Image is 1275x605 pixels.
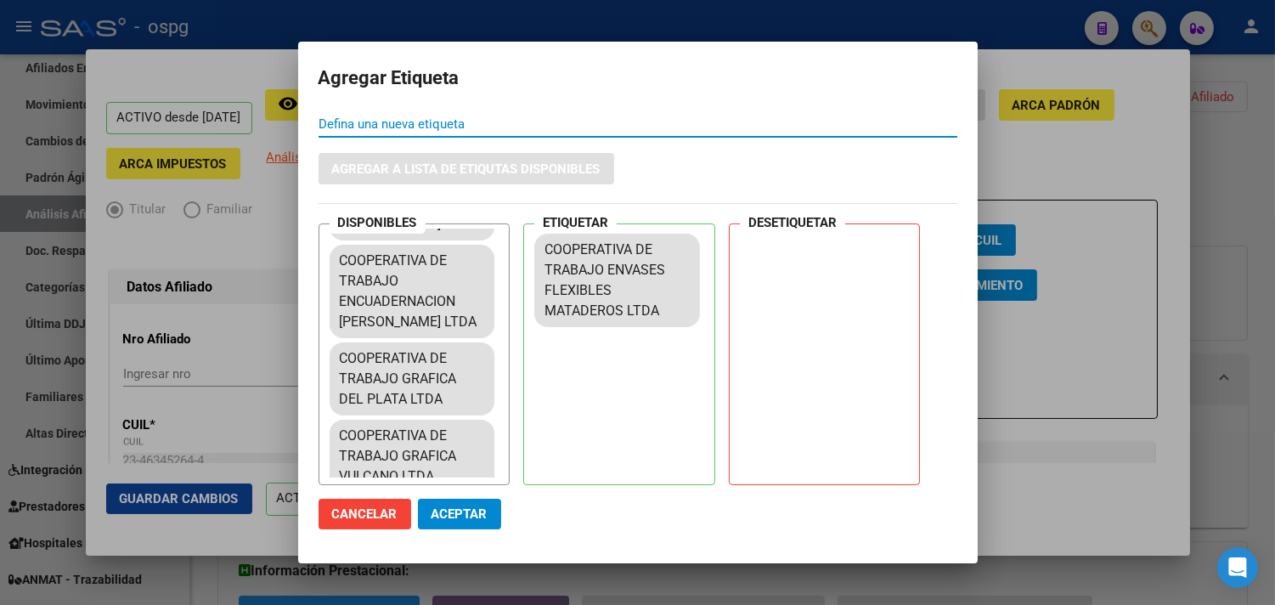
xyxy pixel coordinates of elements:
[330,342,495,416] mat-chip: COOPERATIVA DE TRABAJO GRAFICA DEL PLATA LTDA
[330,212,426,235] h4: DISPONIBLES
[319,153,614,184] button: Agregar a lista de etiqutas disponibles
[432,506,488,522] span: Aceptar
[332,161,601,177] span: Agregar a lista de etiqutas disponibles
[319,499,411,529] button: Cancelar
[740,212,845,235] h4: DESETIQUETAR
[319,62,957,94] h2: Agregar Etiqueta
[330,245,495,338] mat-chip: COOPERATIVA DE TRABAJO ENCUADERNACION [PERSON_NAME] LTDA
[534,234,700,327] mat-chip: COOPERATIVA DE TRABAJO ENVASES FLEXIBLES MATADEROS LTDA
[330,420,495,493] mat-chip: COOPERATIVA DE TRABAJO GRAFICA VULCANO LTDA
[418,499,501,529] button: Aceptar
[534,212,617,235] h4: ETIQUETAR
[332,506,398,522] span: Cancelar
[1217,547,1258,588] div: Open Intercom Messenger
